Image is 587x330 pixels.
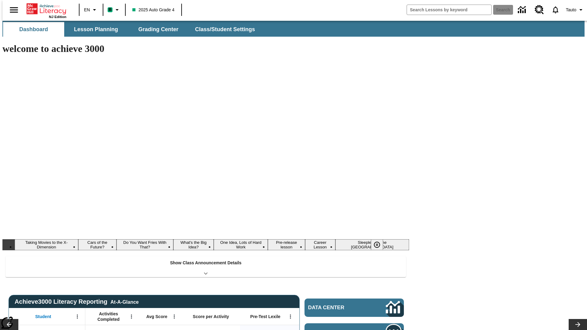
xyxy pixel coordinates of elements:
div: At-A-Glance [110,298,138,305]
button: Language: EN, Select a language [81,4,101,15]
button: Dashboard [3,22,64,37]
button: Slide 5 One Idea, Lots of Hard Work [214,239,268,250]
button: Slide 6 Pre-release lesson [268,239,305,250]
button: Lesson carousel, Next [569,319,587,330]
button: Grading Center [128,22,189,37]
span: EN [84,7,90,13]
span: Activities Completed [88,311,129,322]
button: Pause [371,239,383,250]
div: Pause [371,239,389,250]
a: Home [27,3,66,15]
span: Score per Activity [193,314,229,319]
button: Slide 1 Taking Movies to the X-Dimension [15,239,78,250]
input: search field [407,5,491,15]
button: Class/Student Settings [190,22,260,37]
button: Open Menu [286,312,295,321]
span: Data Center [308,305,365,311]
button: Open Menu [127,312,136,321]
span: NJ Edition [49,15,66,19]
a: Data Center [514,2,531,18]
div: SubNavbar [2,22,260,37]
p: Show Class Announcement Details [170,260,242,266]
a: Notifications [548,2,563,18]
button: Slide 7 Career Lesson [305,239,335,250]
button: Open Menu [170,312,179,321]
button: Open side menu [5,1,23,19]
button: Open Menu [73,312,82,321]
button: Profile/Settings [563,4,587,15]
span: 2025 Auto Grade 4 [132,7,175,13]
button: Slide 8 Sleepless in the Animal Kingdom [335,239,409,250]
button: Slide 2 Cars of the Future? [78,239,116,250]
span: Avg Score [146,314,167,319]
span: B [109,6,112,13]
h1: welcome to achieve 3000 [2,43,409,54]
button: Slide 3 Do You Want Fries With That? [116,239,173,250]
span: Tauto [566,7,576,13]
div: Show Class Announcement Details [6,256,406,277]
button: Slide 4 What's the Big Idea? [173,239,214,250]
div: Home [27,2,66,19]
span: Achieve3000 Literacy Reporting [15,298,139,305]
span: Pre-Test Lexile [250,314,281,319]
a: Resource Center, Will open in new tab [531,2,548,18]
span: Student [35,314,51,319]
button: Lesson Planning [65,22,127,37]
a: Data Center [305,299,404,317]
div: SubNavbar [2,21,585,37]
button: Boost Class color is mint green. Change class color [105,4,123,15]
